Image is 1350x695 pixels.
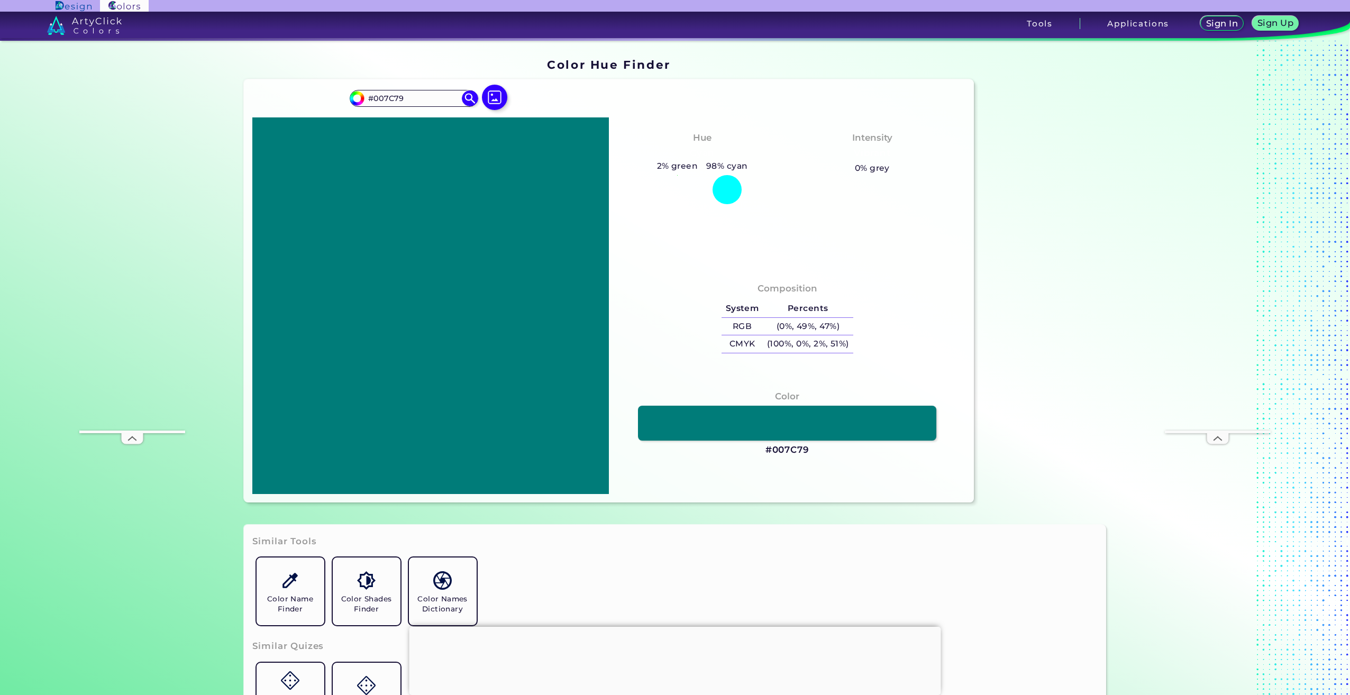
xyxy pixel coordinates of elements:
[405,553,481,629] a: Color Names Dictionary
[1207,20,1237,28] h5: Sign In
[693,130,712,145] h4: Hue
[702,159,752,173] h5: 98% cyan
[413,594,472,614] h5: Color Names Dictionary
[462,90,478,106] img: icon search
[79,113,185,431] iframe: Advertisement
[763,318,853,335] h5: (0%, 49%, 47%)
[547,57,670,72] h1: Color Hue Finder
[1202,17,1242,31] a: Sign In
[849,147,895,160] h3: Vibrant
[763,335,853,353] h5: (100%, 0%, 2%, 51%)
[252,553,329,629] a: Color Name Finder
[722,300,763,317] h5: System
[409,627,941,692] iframe: Advertisement
[482,85,507,110] img: icon picture
[686,147,719,160] h3: Cyan
[765,444,809,456] h3: #007C79
[252,535,317,548] h3: Similar Tools
[1258,19,1292,27] h5: Sign Up
[722,318,763,335] h5: RGB
[47,16,122,35] img: logo_artyclick_colors_white.svg
[281,671,299,690] img: icon_game.svg
[433,571,452,590] img: icon_color_names_dictionary.svg
[337,594,396,614] h5: Color Shades Finder
[1107,20,1169,28] h3: Applications
[56,1,91,11] img: ArtyClick Design logo
[775,389,799,404] h4: Color
[261,594,320,614] h5: Color Name Finder
[281,571,299,590] img: icon_color_name_finder.svg
[758,281,817,296] h4: Composition
[1027,20,1053,28] h3: Tools
[1165,113,1271,431] iframe: Advertisement
[722,335,763,353] h5: CMYK
[252,640,324,653] h3: Similar Quizes
[852,130,892,145] h4: Intensity
[364,91,463,105] input: type color..
[855,161,890,175] h5: 0% grey
[653,159,702,173] h5: 2% green
[357,571,376,590] img: icon_color_shades.svg
[763,300,853,317] h5: Percents
[978,54,1110,507] iframe: Advertisement
[357,676,376,694] img: icon_game.svg
[1254,17,1297,31] a: Sign Up
[329,553,405,629] a: Color Shades Finder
